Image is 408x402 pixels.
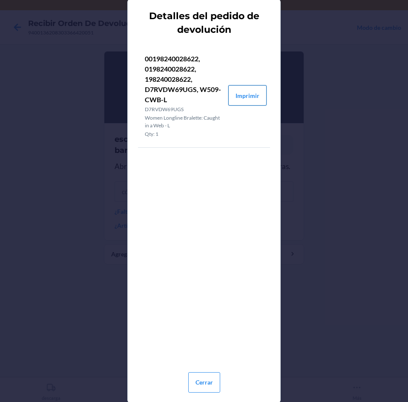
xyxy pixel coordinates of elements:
[145,130,221,138] p: Qty: 1
[228,85,267,106] button: Imprimir
[145,106,221,113] p: D7RVDW69UGS
[141,9,267,37] h2: Detalles del pedido de devolución
[145,114,221,129] p: Women Longline Bralette: Caught in a Web - L
[145,54,221,105] p: 00198240028622, 0198240028622, 198240028622, D7RVDW69UGS, W509-CWB-L
[188,372,220,393] button: Cerrar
